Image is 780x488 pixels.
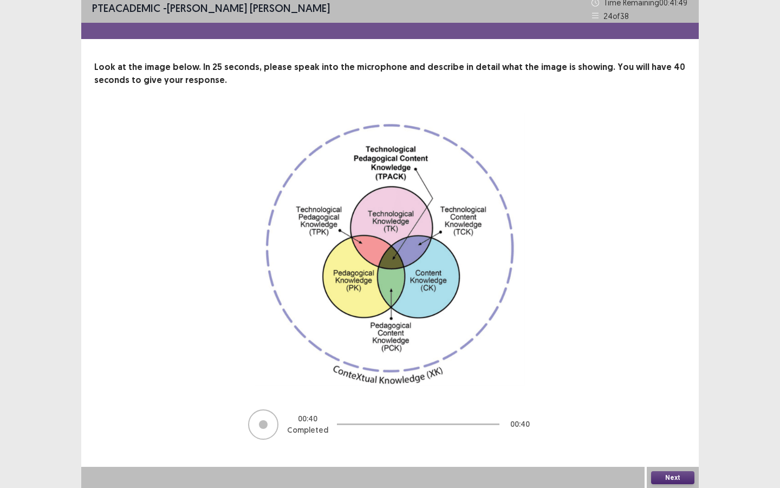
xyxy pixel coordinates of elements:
[287,425,328,436] p: Completed
[298,413,317,425] p: 00 : 40
[255,113,525,387] img: image-description
[603,10,629,22] p: 24 of 38
[94,61,686,87] p: Look at the image below. In 25 seconds, please speak into the microphone and describe in detail w...
[92,1,160,15] span: PTE academic
[651,471,694,484] button: Next
[510,419,530,430] p: 00 : 40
